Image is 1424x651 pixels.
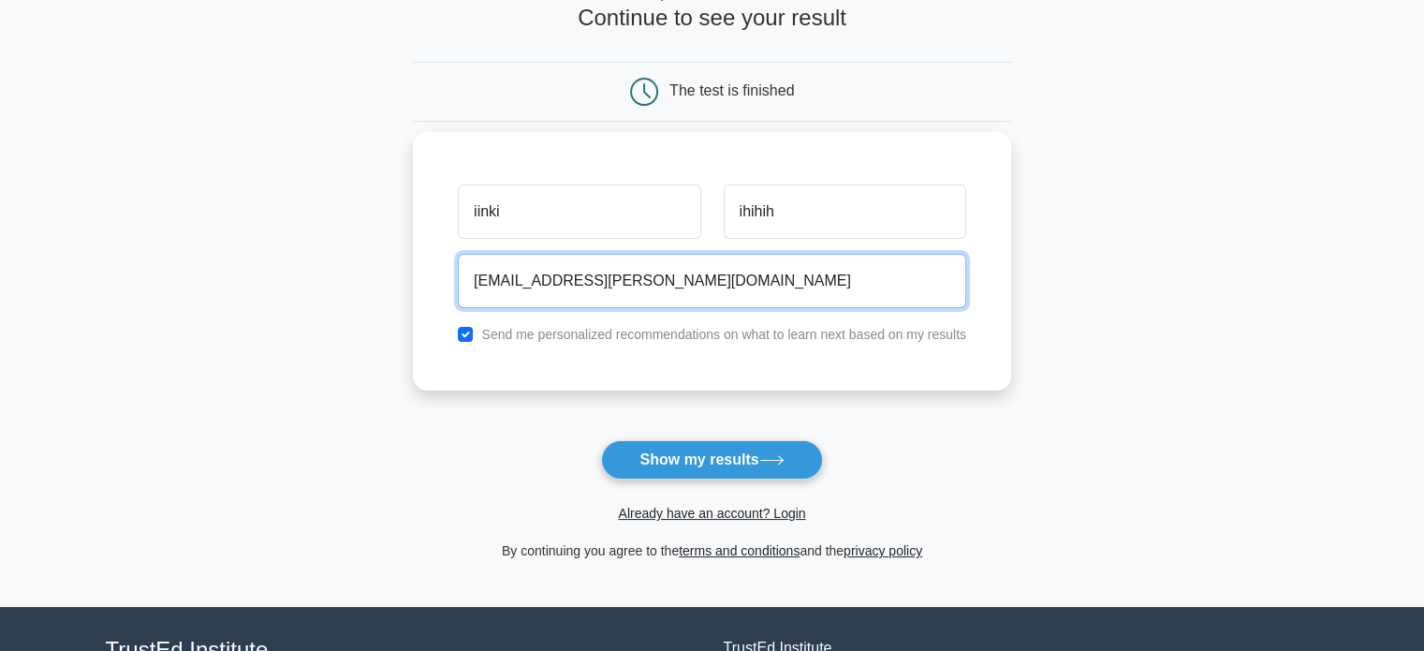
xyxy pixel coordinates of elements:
[458,185,700,239] input: First name
[618,506,805,521] a: Already have an account? Login
[844,543,922,558] a: privacy policy
[669,82,794,98] div: The test is finished
[481,327,966,342] label: Send me personalized recommendations on what to learn next based on my results
[458,254,966,308] input: Email
[679,543,800,558] a: terms and conditions
[402,540,1022,562] div: By continuing you agree to the and the
[724,185,966,239] input: Last name
[601,440,822,480] button: Show my results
